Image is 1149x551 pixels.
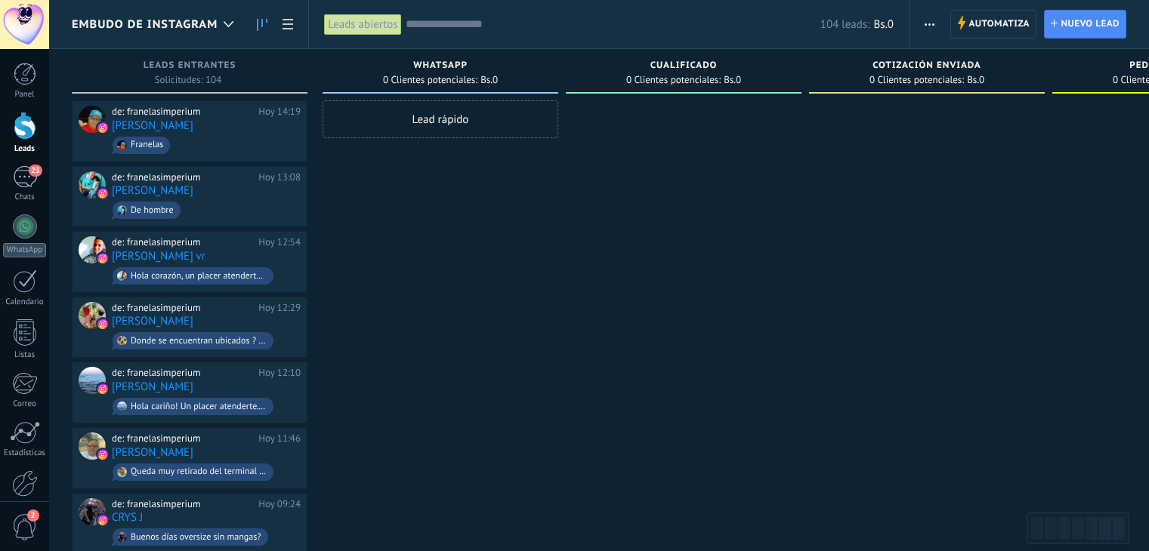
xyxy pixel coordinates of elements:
div: Leads [3,144,47,154]
div: Hoy 12:10 [258,367,301,379]
div: Hoy 14:19 [258,106,301,118]
div: Estadísticas [3,448,47,458]
div: Queda muy retirado del terminal ?? [131,466,267,477]
span: Automatiza [968,11,1030,38]
img: instagram.svg [97,122,108,133]
span: Nuevo lead [1061,11,1120,38]
span: 104 leads: [820,17,870,32]
div: luz morillo [79,367,106,394]
span: 0 Clientes potenciales: [626,75,721,85]
div: Hoy 12:29 [258,302,301,314]
a: [PERSON_NAME] [112,184,193,197]
span: Solicitudes: 104 [155,75,222,85]
img: instagram.svg [97,449,108,460]
span: Embudo de Instagram [72,17,218,32]
div: Jose Perdomo [79,432,106,460]
div: Panel [3,90,47,100]
div: Miguel oro [79,106,106,133]
div: de: franelasimperium [112,432,253,445]
div: angel vr [79,236,106,263]
img: instagram.svg [97,253,108,263]
div: Correo [3,399,47,409]
div: Hoy 13:08 [258,171,301,183]
div: Leads Entrantes [79,60,300,73]
div: Listas [3,350,47,360]
div: Hoy 12:54 [258,236,301,248]
div: Cualificado [573,60,794,73]
span: Cotización enviada [873,60,981,71]
div: de: franelasimperium [112,171,253,183]
span: 2 [27,509,39,522]
div: de: franelasimperium [112,367,253,379]
span: Bs.0 [480,75,498,85]
a: CRYS J [112,511,143,524]
div: De hombre [131,205,174,216]
img: instagram.svg [97,515,108,525]
div: WhatsApp [3,243,46,257]
div: de: franelasimperium [112,106,253,118]
div: Buenos días oversize sin mangas? [131,532,261,543]
div: Hoy 11:46 [258,432,301,445]
div: CRYS J [79,498,106,525]
img: instagram.svg [97,319,108,329]
div: WHATSAPP [330,60,551,73]
div: Franelas [131,140,163,150]
div: Calendario [3,297,47,307]
a: Automatiza [950,10,1036,38]
span: Bs.0 [873,17,893,32]
span: Cualificado [650,60,718,71]
div: Cotización enviada [817,60,1037,73]
div: Hola corazón, un placer atenderte💕 Tenemos variedad de franelas, aquí te dejo los precios de las ... [131,271,267,282]
a: [PERSON_NAME] [112,315,193,328]
span: 23 [29,165,42,177]
span: Leads Entrantes [144,60,236,71]
img: instagram.svg [97,188,108,199]
span: WHATSAPP [413,60,468,71]
a: Nuevo lead [1044,10,1126,38]
a: [PERSON_NAME] [112,380,193,393]
div: Chats [3,192,47,202]
div: Lead rápido [323,100,558,138]
div: Donde se encuentran ubicados ? Hacen envios [131,336,267,346]
div: de: franelasimperium [112,236,253,248]
a: [PERSON_NAME] vr [112,250,205,263]
div: antonio melquiades [79,171,106,199]
span: 0 Clientes potenciales: [869,75,964,85]
a: [PERSON_NAME] [112,446,193,459]
div: Hoy 09:24 [258,498,301,510]
span: Bs.0 [967,75,984,85]
a: [PERSON_NAME] [112,119,193,132]
div: Leads abiertos [324,14,401,35]
div: de: franelasimperium [112,498,253,510]
span: Bs.0 [724,75,741,85]
img: instagram.svg [97,383,108,394]
div: Hola cariño! Un placer atenderte. ❤️ 🏀NBA Y MLB ⚾ Y FORMULA 1 🏎️ TALLAS: S M L Tela 20.1 | 100% A... [131,402,267,412]
div: de: franelasimperium [112,302,253,314]
div: Ariana Lusinche [79,302,106,329]
span: 0 Clientes potenciales: [383,75,477,85]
